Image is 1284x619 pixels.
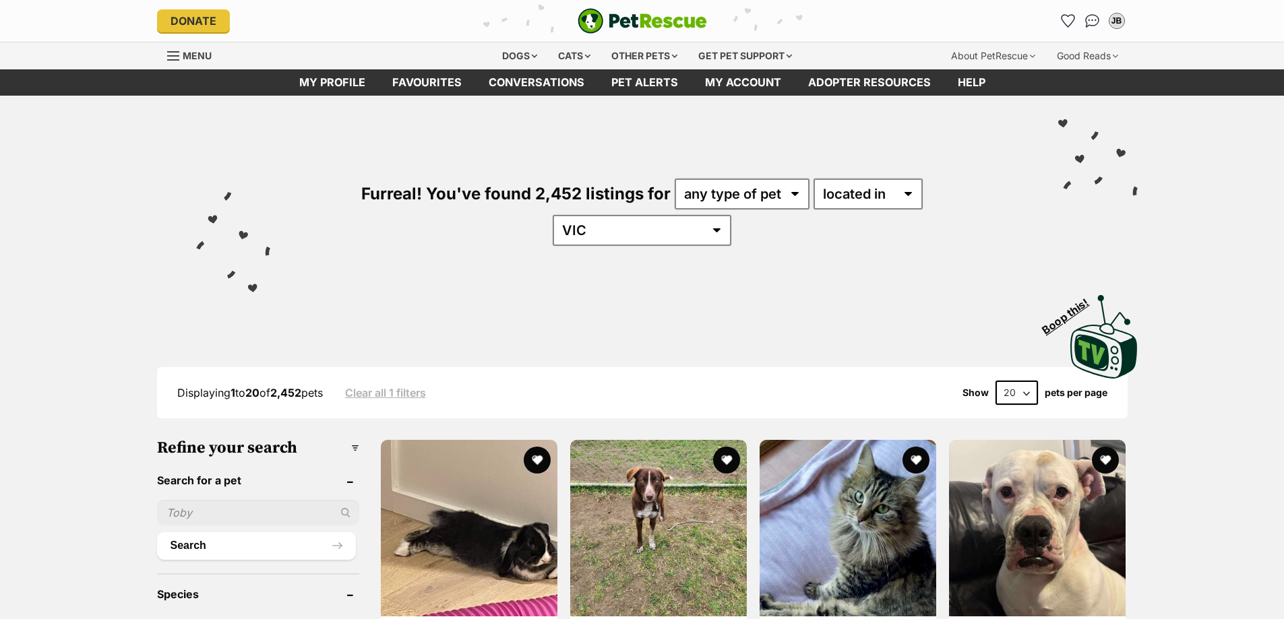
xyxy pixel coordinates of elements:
a: Pet alerts [598,69,692,96]
button: favourite [1093,447,1120,474]
div: Get pet support [689,42,801,69]
a: Favourites [1058,10,1079,32]
span: Displaying to of pets [177,386,323,399]
a: Help [944,69,999,96]
span: Show [962,387,989,398]
button: favourite [713,447,740,474]
label: pets per page [1045,387,1107,398]
a: Menu [167,42,221,67]
div: Other pets [602,42,687,69]
a: Donate [157,9,230,32]
header: Search for a pet [157,474,359,486]
img: logo-e224e6f780fb5917bec1dbf3a21bbac754714ae5b6737aabdf751b685950b380.svg [578,8,707,34]
a: Favourites [379,69,475,96]
a: Adopter resources [795,69,944,96]
a: Conversations [1082,10,1103,32]
a: My profile [286,69,379,96]
span: Furreal! You've found 2,452 listings for [361,184,671,203]
a: Clear all 1 filters [345,387,426,399]
strong: 1 [231,386,235,399]
input: Toby [157,500,359,525]
strong: 20 [245,386,259,399]
strong: 2,452 [270,386,301,399]
button: favourite [524,447,551,474]
div: JB [1110,14,1124,28]
a: conversations [475,69,598,96]
a: PetRescue [578,8,707,34]
header: Species [157,588,359,600]
img: Doja - Mini Lop Rabbit [381,440,557,616]
img: PetRescue TV logo [1070,295,1138,379]
img: chat-41dd97257d64d25036548639549fe6c8038ab92f7586957e7f3b1b290dea8141.svg [1085,14,1099,28]
img: Scout - Domestic Long Hair (DLH) Cat [760,440,936,616]
button: Search [157,532,356,559]
span: Menu [183,50,212,61]
div: About PetRescue [942,42,1045,69]
img: Diesel (66753) - Australian Kelpie x Border Collie Dog [570,440,747,616]
a: Boop this! [1070,283,1138,381]
div: Dogs [493,42,547,69]
img: Pebbles - Neapolitan Mastiff Dog [949,440,1126,616]
h3: Refine your search [157,438,359,457]
a: My account [692,69,795,96]
div: Good Reads [1047,42,1128,69]
div: Cats [549,42,600,69]
button: My account [1106,10,1128,32]
button: favourite [903,447,929,474]
span: Boop this! [1039,288,1101,336]
ul: Account quick links [1058,10,1128,32]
